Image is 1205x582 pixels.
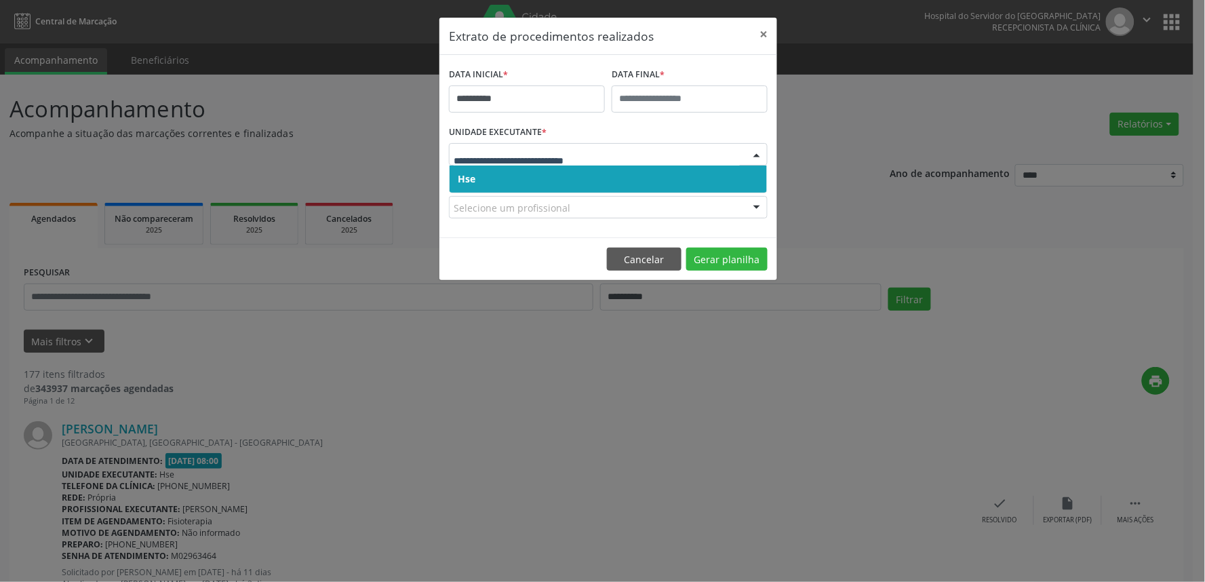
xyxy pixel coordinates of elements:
[449,64,508,85] label: DATA INICIAL
[607,248,681,271] button: Cancelar
[449,122,547,143] label: UNIDADE EXECUTANTE
[458,172,475,185] span: Hse
[454,201,570,215] span: Selecione um profissional
[750,18,777,51] button: Close
[449,27,654,45] h5: Extrato de procedimentos realizados
[612,64,665,85] label: DATA FINAL
[686,248,768,271] button: Gerar planilha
